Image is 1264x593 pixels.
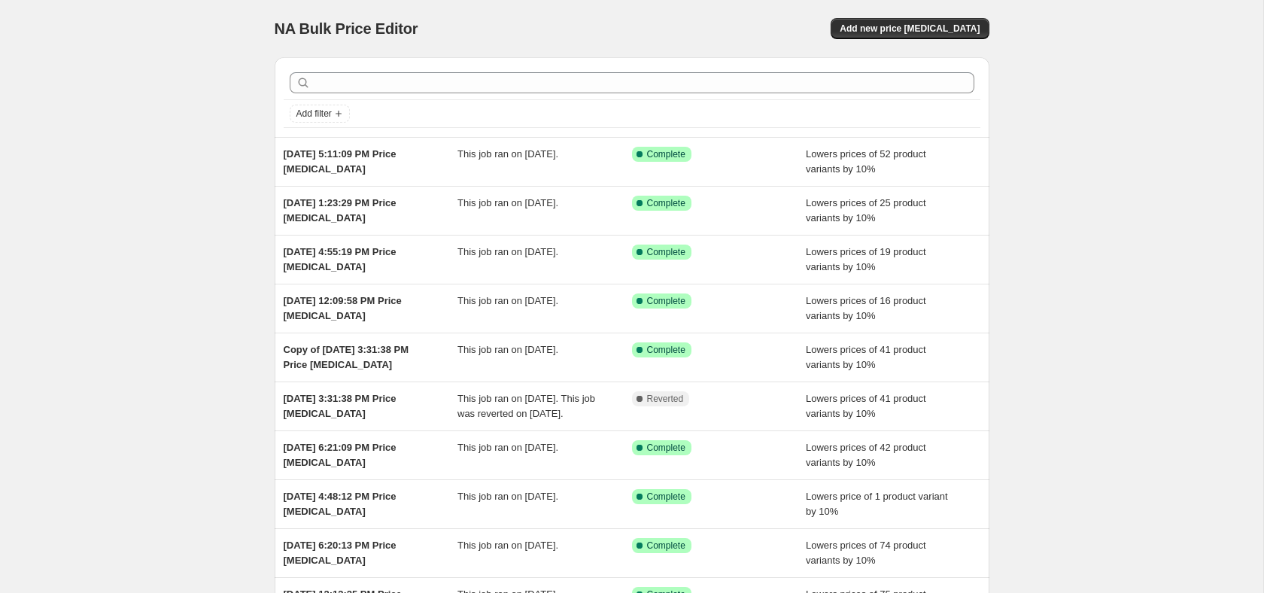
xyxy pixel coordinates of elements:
[284,393,397,419] span: [DATE] 3:31:38 PM Price [MEDICAL_DATA]
[284,442,397,468] span: [DATE] 6:21:09 PM Price [MEDICAL_DATA]
[806,246,926,272] span: Lowers prices of 19 product variants by 10%
[647,295,685,307] span: Complete
[457,295,558,306] span: This job ran on [DATE].
[840,23,980,35] span: Add new price [MEDICAL_DATA]
[806,491,948,517] span: Lowers price of 1 product variant by 10%
[806,295,926,321] span: Lowers prices of 16 product variants by 10%
[296,108,332,120] span: Add filter
[284,197,397,224] span: [DATE] 1:23:29 PM Price [MEDICAL_DATA]
[457,540,558,551] span: This job ran on [DATE].
[284,295,402,321] span: [DATE] 12:09:58 PM Price [MEDICAL_DATA]
[284,491,397,517] span: [DATE] 4:48:12 PM Price [MEDICAL_DATA]
[647,197,685,209] span: Complete
[275,20,418,37] span: NA Bulk Price Editor
[647,344,685,356] span: Complete
[457,491,558,502] span: This job ran on [DATE].
[457,197,558,208] span: This job ran on [DATE].
[457,393,595,419] span: This job ran on [DATE]. This job was reverted on [DATE].
[457,246,558,257] span: This job ran on [DATE].
[457,442,558,453] span: This job ran on [DATE].
[284,246,397,272] span: [DATE] 4:55:19 PM Price [MEDICAL_DATA]
[806,344,926,370] span: Lowers prices of 41 product variants by 10%
[284,344,409,370] span: Copy of [DATE] 3:31:38 PM Price [MEDICAL_DATA]
[647,393,684,405] span: Reverted
[284,540,397,566] span: [DATE] 6:20:13 PM Price [MEDICAL_DATA]
[457,344,558,355] span: This job ran on [DATE].
[806,540,926,566] span: Lowers prices of 74 product variants by 10%
[831,18,989,39] button: Add new price [MEDICAL_DATA]
[457,148,558,160] span: This job ran on [DATE].
[284,148,397,175] span: [DATE] 5:11:09 PM Price [MEDICAL_DATA]
[806,197,926,224] span: Lowers prices of 25 product variants by 10%
[647,540,685,552] span: Complete
[806,148,926,175] span: Lowers prices of 52 product variants by 10%
[647,246,685,258] span: Complete
[647,442,685,454] span: Complete
[806,442,926,468] span: Lowers prices of 42 product variants by 10%
[290,105,350,123] button: Add filter
[647,491,685,503] span: Complete
[647,148,685,160] span: Complete
[806,393,926,419] span: Lowers prices of 41 product variants by 10%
